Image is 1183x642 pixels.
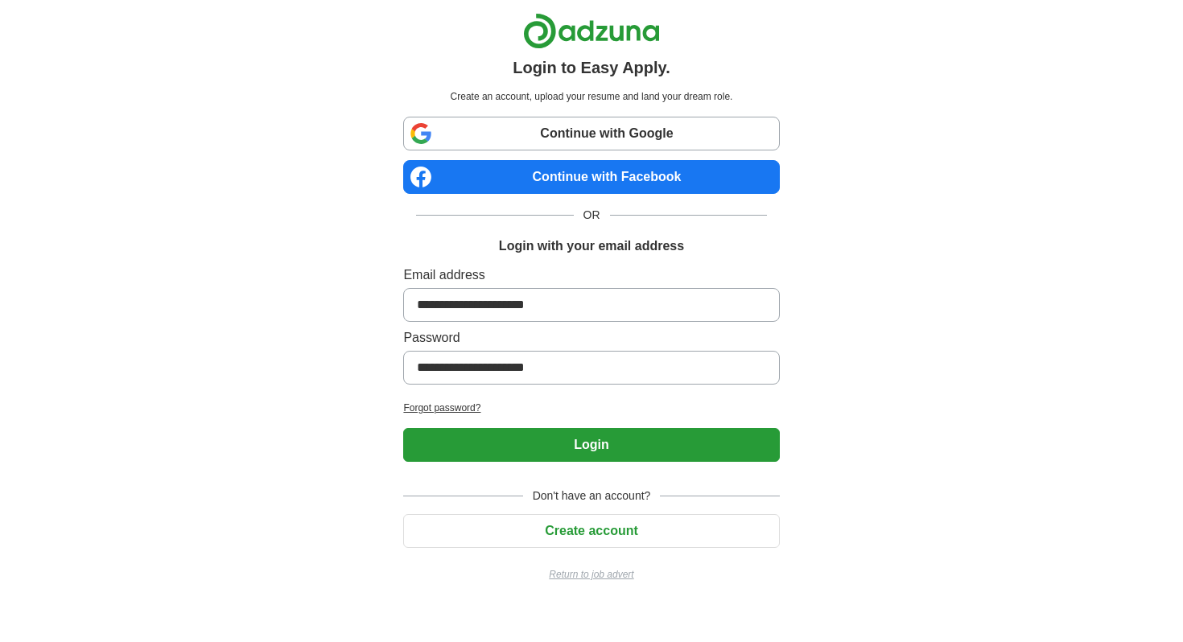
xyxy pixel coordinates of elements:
button: Login [403,428,779,462]
span: Don't have an account? [523,488,661,504]
h1: Login to Easy Apply. [513,56,670,80]
p: Create an account, upload your resume and land your dream role. [406,89,776,104]
a: Forgot password? [403,401,779,415]
h1: Login with your email address [499,237,684,256]
button: Create account [403,514,779,548]
a: Return to job advert [403,567,779,582]
label: Password [403,328,779,348]
label: Email address [403,265,779,285]
a: Create account [403,524,779,537]
a: Continue with Google [403,117,779,150]
a: Continue with Facebook [403,160,779,194]
span: OR [574,207,610,224]
img: Adzuna logo [523,13,660,49]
